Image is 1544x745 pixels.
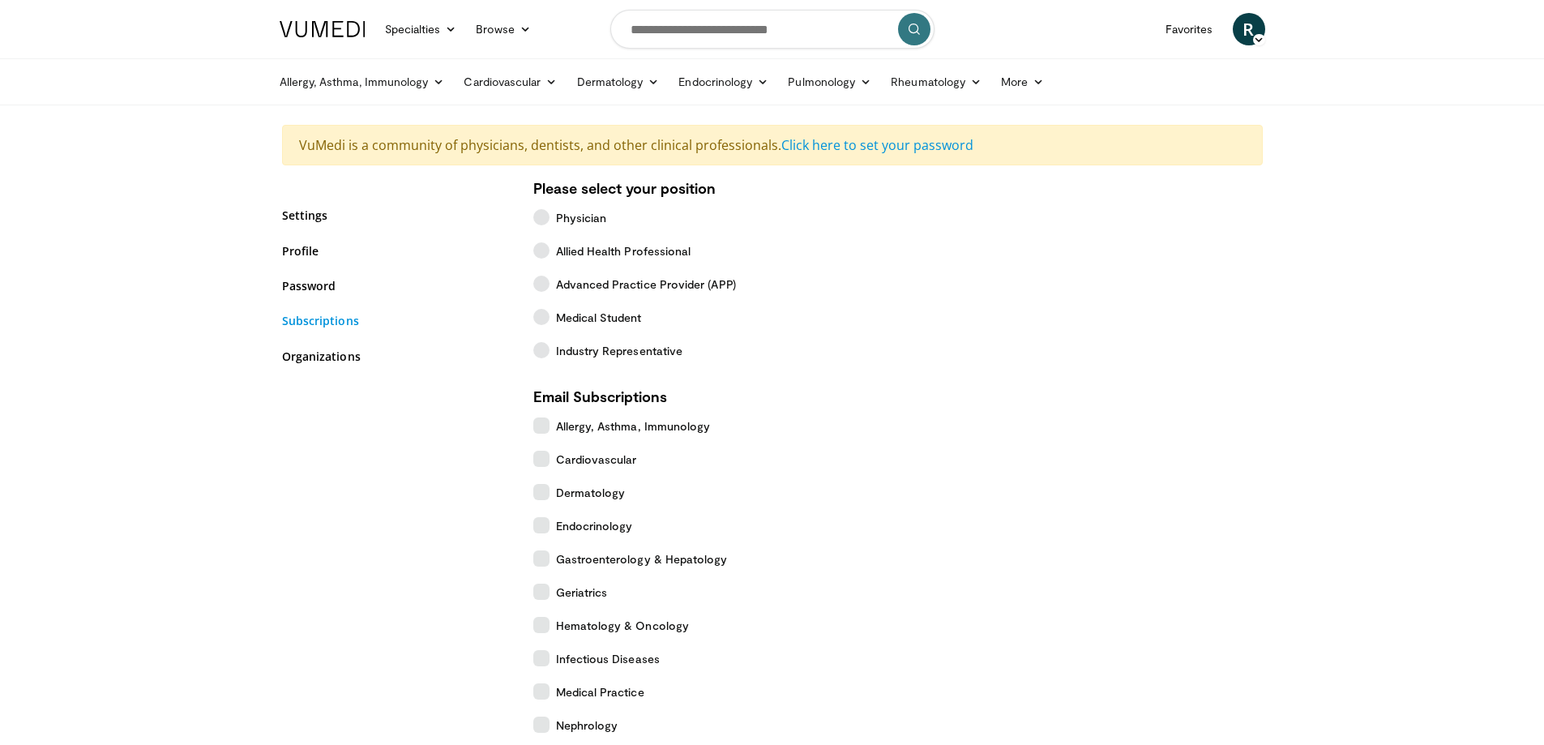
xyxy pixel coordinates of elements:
[454,66,567,98] a: Cardiovascular
[556,617,689,634] span: Hematology & Oncology
[669,66,778,98] a: Endocrinology
[556,717,618,734] span: Nephrology
[556,417,711,435] span: Allergy, Asthma, Immunology
[556,209,607,226] span: Physician
[556,484,626,501] span: Dermatology
[556,451,637,468] span: Cardiovascular
[778,66,881,98] a: Pulmonology
[781,136,973,154] a: Click here to set your password
[556,342,683,359] span: Industry Representative
[282,312,509,329] a: Subscriptions
[280,21,366,37] img: VuMedi Logo
[270,66,455,98] a: Allergy, Asthma, Immunology
[282,348,509,365] a: Organizations
[556,650,660,667] span: Infectious Diseases
[282,242,509,259] a: Profile
[282,207,509,224] a: Settings
[556,550,728,567] span: Gastroenterology & Hepatology
[466,13,541,45] a: Browse
[1233,13,1265,45] a: R
[533,387,667,405] strong: Email Subscriptions
[533,179,716,197] strong: Please select your position
[556,517,633,534] span: Endocrinology
[556,242,691,259] span: Allied Health Professional
[610,10,935,49] input: Search topics, interventions
[881,66,991,98] a: Rheumatology
[556,584,608,601] span: Geriatrics
[556,276,736,293] span: Advanced Practice Provider (APP)
[375,13,467,45] a: Specialties
[567,66,669,98] a: Dermatology
[1156,13,1223,45] a: Favorites
[282,277,509,294] a: Password
[282,125,1263,165] div: VuMedi is a community of physicians, dentists, and other clinical professionals.
[556,309,642,326] span: Medical Student
[991,66,1054,98] a: More
[556,683,644,700] span: Medical Practice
